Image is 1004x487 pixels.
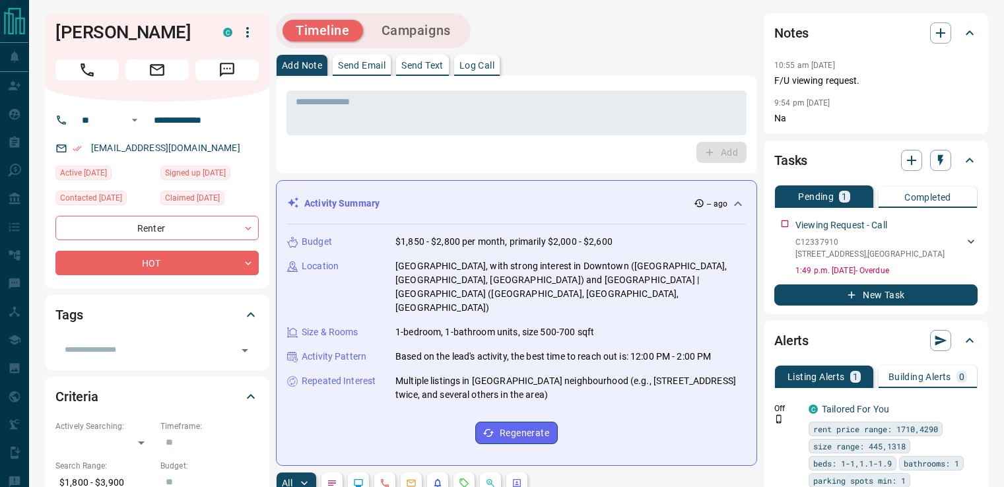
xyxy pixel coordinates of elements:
div: Sun Aug 24 2025 [160,166,259,184]
p: -- ago [707,198,727,210]
p: Activity Pattern [302,350,366,364]
span: Message [195,59,259,81]
div: Activity Summary-- ago [287,191,746,216]
p: 1 [853,372,858,381]
p: 1 [842,192,847,201]
p: Pending [798,192,834,201]
h2: Notes [774,22,809,44]
p: Search Range: [55,460,154,472]
p: Log Call [459,61,494,70]
p: Multiple listings in [GEOGRAPHIC_DATA] neighbourhood (e.g., [STREET_ADDRESS] twice, and several o... [395,374,746,402]
h2: Criteria [55,386,98,407]
button: Open [236,341,254,360]
button: Timeline [283,20,363,42]
div: Criteria [55,381,259,412]
p: Na [774,112,978,125]
span: Signed up [DATE] [165,166,226,179]
p: F/U viewing request. [774,74,978,88]
div: Tasks [774,145,978,176]
div: condos.ca [809,405,818,414]
button: Campaigns [368,20,464,42]
p: Viewing Request - Call [795,218,887,232]
p: 10:55 am [DATE] [774,61,835,70]
div: HOT [55,251,259,275]
h2: Alerts [774,330,809,351]
p: Budget: [160,460,259,472]
span: Email [125,59,189,81]
p: Listing Alerts [787,372,845,381]
p: 9:54 pm [DATE] [774,98,830,108]
p: 0 [959,372,964,381]
span: Contacted [DATE] [60,191,122,205]
p: 1:49 p.m. [DATE] - Overdue [795,265,978,276]
p: Add Note [282,61,322,70]
span: Active [DATE] [60,166,107,179]
p: Size & Rooms [302,325,358,339]
p: Completed [904,193,951,202]
div: condos.ca [223,28,232,37]
span: size range: 445,1318 [813,439,906,453]
div: Notes [774,17,978,49]
a: [EMAIL_ADDRESS][DOMAIN_NAME] [91,143,240,153]
svg: Push Notification Only [774,414,784,424]
p: Based on the lead's activity, the best time to reach out is: 12:00 PM - 2:00 PM [395,350,711,364]
span: Call [55,59,119,81]
div: Mon Oct 13 2025 [55,166,154,184]
p: Repeated Interest [302,374,376,388]
span: Claimed [DATE] [165,191,220,205]
div: Tue Oct 14 2025 [55,191,154,209]
span: rent price range: 1710,4290 [813,422,938,436]
p: [STREET_ADDRESS] , [GEOGRAPHIC_DATA] [795,248,945,260]
p: Activity Summary [304,197,380,211]
span: bathrooms: 1 [904,457,959,470]
div: Renter [55,216,259,240]
button: New Task [774,284,978,306]
p: $1,850 - $2,800 per month, primarily $2,000 - $2,600 [395,235,613,249]
p: [GEOGRAPHIC_DATA], with strong interest in Downtown ([GEOGRAPHIC_DATA], [GEOGRAPHIC_DATA], [GEOGR... [395,259,746,315]
div: Sun Aug 24 2025 [160,191,259,209]
div: Tags [55,299,259,331]
a: Tailored For You [822,404,889,414]
p: Building Alerts [888,372,951,381]
p: Timeframe: [160,420,259,432]
span: beds: 1-1,1.1-1.9 [813,457,892,470]
span: parking spots min: 1 [813,474,906,487]
button: Regenerate [475,422,558,444]
p: 1-bedroom, 1-bathroom units, size 500-700 sqft [395,325,594,339]
div: Alerts [774,325,978,356]
svg: Email Verified [73,144,82,153]
p: Actively Searching: [55,420,154,432]
h1: [PERSON_NAME] [55,22,203,43]
p: Budget [302,235,332,249]
p: Send Email [338,61,385,70]
h2: Tags [55,304,83,325]
p: Off [774,403,801,414]
p: C12337910 [795,236,945,248]
p: Location [302,259,339,273]
h2: Tasks [774,150,807,171]
div: C12337910[STREET_ADDRESS],[GEOGRAPHIC_DATA] [795,234,978,263]
p: Send Text [401,61,444,70]
button: Open [127,112,143,128]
